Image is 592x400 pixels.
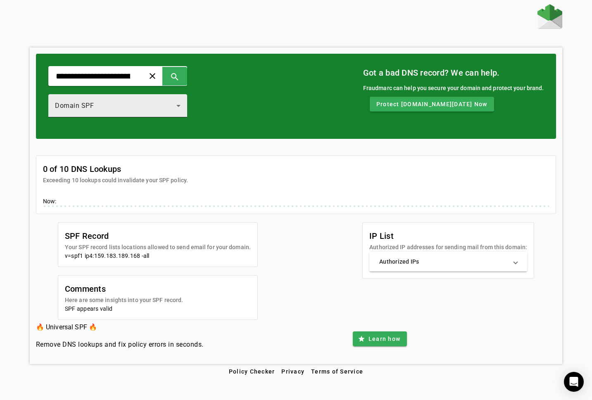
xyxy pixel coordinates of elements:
[369,229,527,243] mat-card-title: IP List
[353,331,407,346] button: Learn how
[43,197,549,207] div: Now:
[311,368,363,375] span: Terms of Service
[369,252,527,271] mat-expansion-panel-header: Authorized IPs
[36,321,204,333] h3: 🔥 Universal SPF 🔥
[65,243,251,252] mat-card-subtitle: Your SPF record lists locations allowed to send email for your domain.
[379,257,507,266] mat-panel-title: Authorized IPs
[55,102,94,110] span: Domain SPF
[65,229,251,243] mat-card-title: SPF Record
[369,243,527,252] mat-card-subtitle: Authorized IP addresses for sending mail from this domain:
[43,162,188,176] mat-card-title: 0 of 10 DNS Lookups
[308,364,366,379] button: Terms of Service
[376,100,487,108] span: Protect [DOMAIN_NAME][DATE] Now
[43,176,188,185] mat-card-subtitle: Exceeding 10 lookups could invalidate your SPF policy.
[564,372,584,392] div: Open Intercom Messenger
[65,305,251,313] div: SPF appears valid
[65,282,183,295] mat-card-title: Comments
[370,97,494,112] button: Protect [DOMAIN_NAME][DATE] Now
[36,340,204,350] h4: Remove DNS lookups and fix policy errors in seconds.
[226,364,278,379] button: Policy Checker
[537,4,562,29] img: Fraudmarc Logo
[369,335,400,343] span: Learn how
[363,66,544,79] mat-card-title: Got a bad DNS record? We can help.
[65,252,251,260] div: v=spf1 ip4:159.183.189.168 -all
[281,368,304,375] span: Privacy
[65,295,183,305] mat-card-subtitle: Here are some insights into your SPF record.
[363,83,544,93] div: Fraudmarc can help you secure your domain and protect your brand.
[537,4,562,31] a: Home
[229,368,275,375] span: Policy Checker
[278,364,308,379] button: Privacy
